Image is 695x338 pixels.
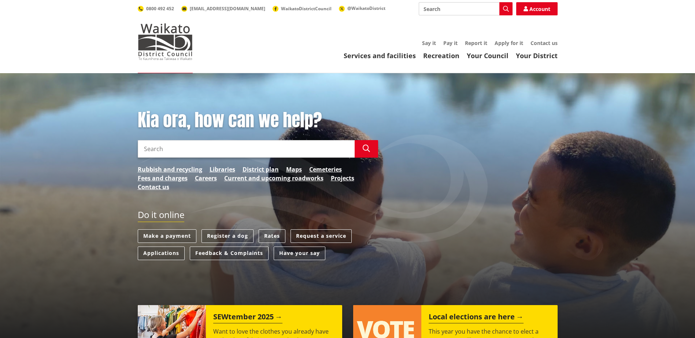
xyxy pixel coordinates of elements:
[190,247,269,260] a: Feedback & Complaints
[138,23,193,60] img: Waikato District Council - Te Kaunihera aa Takiwaa o Waikato
[347,5,385,11] span: @WaikatoDistrict
[281,5,332,12] span: WaikatoDistrictCouncil
[146,5,174,12] span: 0800 492 452
[339,5,385,11] a: @WaikatoDistrict
[210,165,235,174] a: Libraries
[516,2,558,15] a: Account
[202,229,254,243] a: Register a dog
[286,165,302,174] a: Maps
[531,40,558,46] a: Contact us
[344,51,416,60] a: Services and facilities
[429,312,524,323] h2: Local elections are here
[195,174,217,183] a: Careers
[213,312,282,323] h2: SEWtember 2025
[443,40,458,46] a: Pay it
[138,5,174,12] a: 0800 492 452
[138,229,196,243] a: Make a payment
[138,165,202,174] a: Rubbish and recycling
[224,174,324,183] a: Current and upcoming roadworks
[423,51,459,60] a: Recreation
[138,140,355,158] input: Search input
[273,5,332,12] a: WaikatoDistrictCouncil
[138,174,188,183] a: Fees and charges
[465,40,487,46] a: Report it
[419,2,513,15] input: Search input
[243,165,279,174] a: District plan
[138,110,378,131] h1: Kia ora, how can we help?
[138,183,169,191] a: Contact us
[259,229,285,243] a: Rates
[422,40,436,46] a: Say it
[138,210,184,222] h2: Do it online
[495,40,523,46] a: Apply for it
[274,247,325,260] a: Have your say
[138,247,185,260] a: Applications
[181,5,265,12] a: [EMAIL_ADDRESS][DOMAIN_NAME]
[516,51,558,60] a: Your District
[291,229,352,243] a: Request a service
[309,165,342,174] a: Cemeteries
[467,51,509,60] a: Your Council
[331,174,354,183] a: Projects
[190,5,265,12] span: [EMAIL_ADDRESS][DOMAIN_NAME]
